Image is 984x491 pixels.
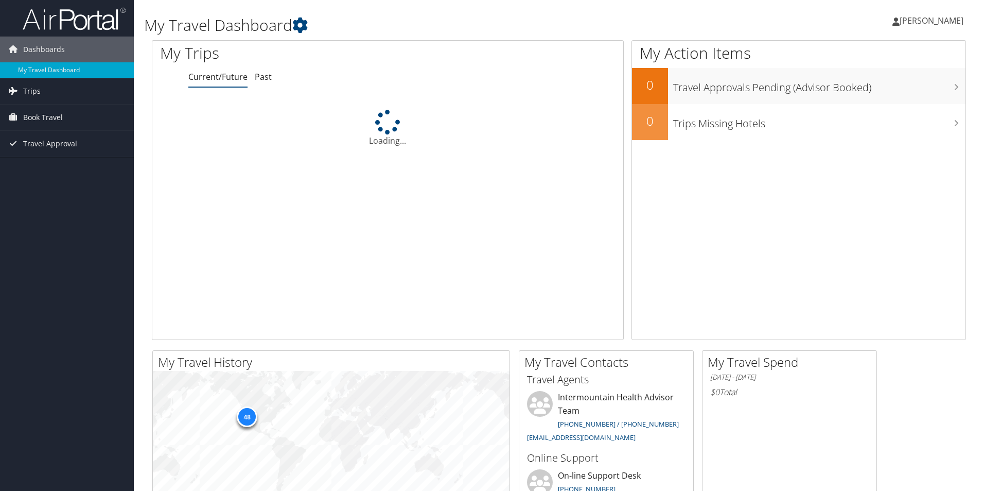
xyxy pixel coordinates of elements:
[144,14,697,36] h1: My Travel Dashboard
[524,353,693,371] h2: My Travel Contacts
[23,105,63,130] span: Book Travel
[23,131,77,157] span: Travel Approval
[527,433,636,442] a: [EMAIL_ADDRESS][DOMAIN_NAME]
[710,386,869,398] h6: Total
[237,407,257,427] div: 48
[160,42,419,64] h1: My Trips
[632,76,668,94] h2: 0
[558,419,679,429] a: [PHONE_NUMBER] / [PHONE_NUMBER]
[708,353,876,371] h2: My Travel Spend
[188,71,248,82] a: Current/Future
[892,5,974,36] a: [PERSON_NAME]
[527,451,686,465] h3: Online Support
[522,391,691,446] li: Intermountain Health Advisor Team
[900,15,963,26] span: [PERSON_NAME]
[152,110,623,147] div: Loading...
[23,37,65,62] span: Dashboards
[632,42,965,64] h1: My Action Items
[710,373,869,382] h6: [DATE] - [DATE]
[527,373,686,387] h3: Travel Agents
[632,104,965,140] a: 0Trips Missing Hotels
[23,7,126,31] img: airportal-logo.png
[632,112,668,130] h2: 0
[255,71,272,82] a: Past
[23,78,41,104] span: Trips
[632,68,965,104] a: 0Travel Approvals Pending (Advisor Booked)
[673,111,965,131] h3: Trips Missing Hotels
[673,75,965,95] h3: Travel Approvals Pending (Advisor Booked)
[710,386,719,398] span: $0
[158,353,509,371] h2: My Travel History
